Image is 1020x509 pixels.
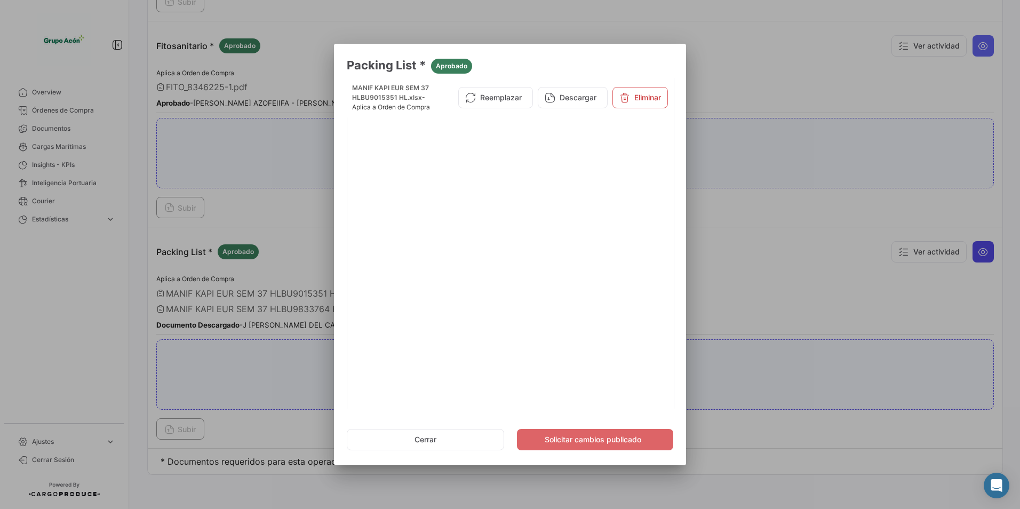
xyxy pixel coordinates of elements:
[458,87,533,108] button: Reemplazar
[347,57,673,74] h3: Packing List *
[517,429,673,450] button: Solicitar cambios publicado
[538,87,608,108] button: Descargar
[436,61,467,71] span: Aprobado
[352,84,429,101] span: MANIF KAPI EUR SEM 37 HLBU9015351 HL.xlsx
[612,87,668,108] button: Eliminar
[984,473,1009,498] div: Abrir Intercom Messenger
[347,429,504,450] button: Cerrar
